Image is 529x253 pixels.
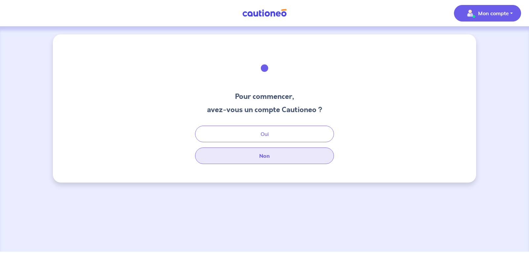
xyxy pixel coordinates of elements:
[247,50,282,86] img: illu_welcome.svg
[478,9,509,17] p: Mon compte
[207,91,322,102] h3: Pour commencer,
[240,9,289,17] img: Cautioneo
[195,148,334,164] button: Non
[465,8,475,19] img: illu_account_valid_menu.svg
[195,126,334,142] button: Oui
[207,105,322,115] h3: avez-vous un compte Cautioneo ?
[454,5,521,21] button: illu_account_valid_menu.svgMon compte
